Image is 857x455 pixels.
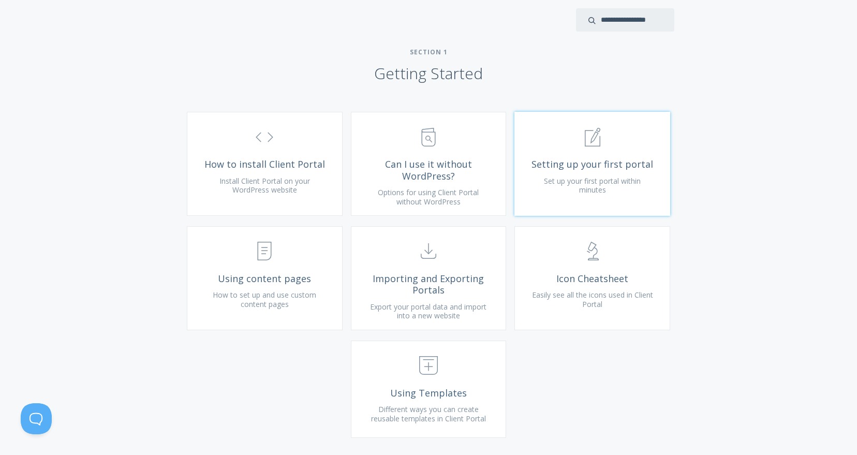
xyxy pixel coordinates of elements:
[29,17,51,25] div: v 4.0.25
[219,176,310,195] span: Install Client Portal on your WordPress website
[39,61,93,68] div: Domain Overview
[351,341,507,438] a: Using Templates Different ways you can create reusable templates in Client Portal
[17,17,25,25] img: logo_orange.svg
[514,112,670,216] a: Setting up your first portal Set up your first portal within minutes
[27,27,114,35] div: Domain: [DOMAIN_NAME]
[367,387,491,399] span: Using Templates
[371,404,486,423] span: Different ways you can create reusable templates in Client Portal
[21,403,52,434] iframe: Toggle Customer Support
[530,273,654,285] span: Icon Cheatsheet
[544,176,641,195] span: Set up your first portal within minutes
[367,273,491,296] span: Importing and Exporting Portals
[28,60,36,68] img: tab_domain_overview_orange.svg
[187,226,343,330] a: Using content pages How to set up and use custom content pages
[530,158,654,170] span: Setting up your first portal
[114,61,174,68] div: Keywords by Traffic
[370,302,486,321] span: Export your portal data and import into a new website
[103,60,111,68] img: tab_keywords_by_traffic_grey.svg
[187,112,343,216] a: How to install Client Portal Install Client Portal on your WordPress website
[17,27,25,35] img: website_grey.svg
[351,112,507,216] a: Can I use it without WordPress? Options for using Client Portal without WordPress
[576,8,674,32] input: search input
[367,158,491,182] span: Can I use it without WordPress?
[213,290,316,309] span: How to set up and use custom content pages
[532,290,653,309] span: Easily see all the icons used in Client Portal
[378,187,479,207] span: Options for using Client Portal without WordPress
[203,273,327,285] span: Using content pages
[203,158,327,170] span: How to install Client Portal
[351,226,507,330] a: Importing and Exporting Portals Export your portal data and import into a new website
[514,226,670,330] a: Icon Cheatsheet Easily see all the icons used in Client Portal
